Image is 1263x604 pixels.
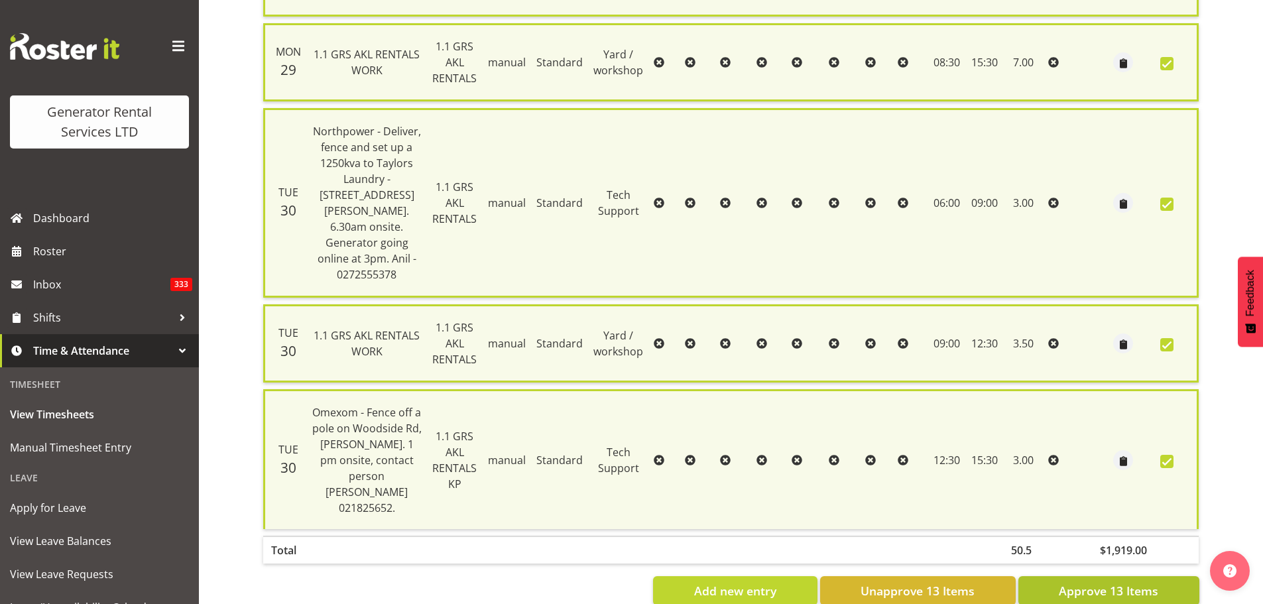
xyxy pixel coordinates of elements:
td: 3.00 [1003,108,1043,298]
span: 1.1 GRS AKL RENTALS WORK [314,328,420,359]
span: Approve 13 Items [1059,582,1158,599]
div: Leave [3,464,196,491]
span: Tue [278,326,298,340]
span: Dashboard [33,208,192,228]
a: View Leave Balances [3,524,196,558]
span: Manual Timesheet Entry [10,438,189,457]
div: Timesheet [3,371,196,398]
span: Tue [278,185,298,200]
span: 1.1 GRS AKL RENTALS KP [432,429,477,491]
span: Northpower - Deliver, fence and set up a 1250kva to Taylors Laundry - [STREET_ADDRESS][PERSON_NAM... [313,124,421,282]
span: 1.1 GRS AKL RENTALS [432,39,477,86]
span: Tech Support [598,188,639,218]
th: Total [263,536,306,564]
span: View Leave Balances [10,531,189,551]
td: 08:30 [928,23,967,101]
th: $1,919.00 [1092,536,1155,564]
span: 333 [170,278,192,291]
td: 12:30 [928,389,967,529]
span: Tech Support [598,445,639,475]
span: manual [488,336,526,351]
span: Add new entry [694,582,776,599]
span: 1.1 GRS AKL RENTALS [432,180,477,226]
button: Feedback - Show survey [1238,257,1263,347]
a: View Timesheets [3,398,196,431]
span: Feedback [1244,270,1256,316]
span: Roster [33,241,192,261]
td: 12:30 [966,304,1003,383]
span: Omexom - Fence off a pole on Woodside Rd, [PERSON_NAME]. 1 pm onsite, contact person [PERSON_NAME... [312,405,422,515]
span: Inbox [33,274,170,294]
a: View Leave Requests [3,558,196,591]
img: Rosterit website logo [10,33,119,60]
td: 7.00 [1003,23,1043,101]
span: Mon [276,44,301,59]
td: Standard [531,389,588,529]
td: 3.00 [1003,389,1043,529]
td: 3.50 [1003,304,1043,383]
td: Standard [531,304,588,383]
span: manual [488,196,526,210]
span: Shifts [33,308,172,328]
td: Standard [531,23,588,101]
div: Generator Rental Services LTD [23,102,176,142]
span: 29 [280,60,296,79]
span: 30 [280,341,296,360]
span: Unapprove 13 Items [861,582,975,599]
span: Time & Attendance [33,341,172,361]
a: Apply for Leave [3,491,196,524]
span: 30 [280,458,296,477]
td: 15:30 [966,23,1003,101]
td: Standard [531,108,588,298]
td: 06:00 [928,108,967,298]
span: 30 [280,201,296,219]
span: 1.1 GRS AKL RENTALS [432,320,477,367]
td: 09:00 [966,108,1003,298]
td: 09:00 [928,304,967,383]
span: Apply for Leave [10,498,189,518]
span: manual [488,453,526,467]
a: Manual Timesheet Entry [3,431,196,464]
span: manual [488,55,526,70]
span: Yard / workshop [593,328,643,359]
span: Yard / workshop [593,47,643,78]
img: help-xxl-2.png [1223,564,1236,577]
td: 15:30 [966,389,1003,529]
th: 50.5 [1003,536,1043,564]
span: View Leave Requests [10,564,189,584]
span: Tue [278,442,298,457]
span: 1.1 GRS AKL RENTALS WORK [314,47,420,78]
span: View Timesheets [10,404,189,424]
